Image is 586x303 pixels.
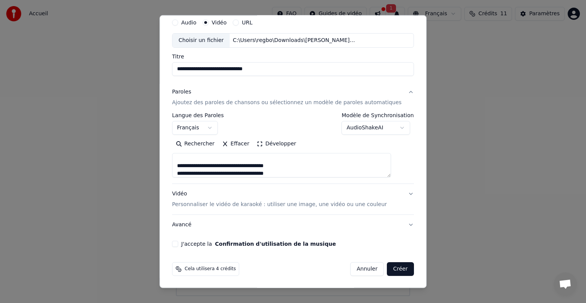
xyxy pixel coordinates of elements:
[172,184,414,214] button: VidéoPersonnaliser le vidéo de karaoké : utiliser une image, une vidéo ou une couleur
[172,201,387,208] p: Personnaliser le vidéo de karaoké : utiliser une image, une vidéo ou une couleur
[172,99,402,106] p: Ajoutez des paroles de chansons ou sélectionnez un modèle de paroles automatiques
[181,20,196,25] label: Audio
[218,138,253,150] button: Effacer
[181,241,336,247] label: J'accepte la
[172,138,218,150] button: Rechercher
[172,215,414,235] button: Avancé
[172,113,414,184] div: ParolesAjoutez des paroles de chansons ou sélectionnez un modèle de paroles automatiques
[172,88,191,96] div: Paroles
[242,20,253,25] label: URL
[215,241,336,247] button: J'accepte la
[172,113,224,118] label: Langue des Paroles
[212,20,227,25] label: Vidéo
[185,266,236,272] span: Cela utilisera 4 crédits
[350,262,384,276] button: Annuler
[172,82,414,113] button: ParolesAjoutez des paroles de chansons ou sélectionnez un modèle de paroles automatiques
[230,37,360,44] div: C:\Users\regbo\Downloads\[PERSON_NAME] - Il est libre Max.mp3
[172,190,387,208] div: Vidéo
[342,113,414,118] label: Modèle de Synchronisation
[172,54,414,59] label: Titre
[172,34,230,47] div: Choisir un fichier
[253,138,300,150] button: Développer
[387,262,414,276] button: Créer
